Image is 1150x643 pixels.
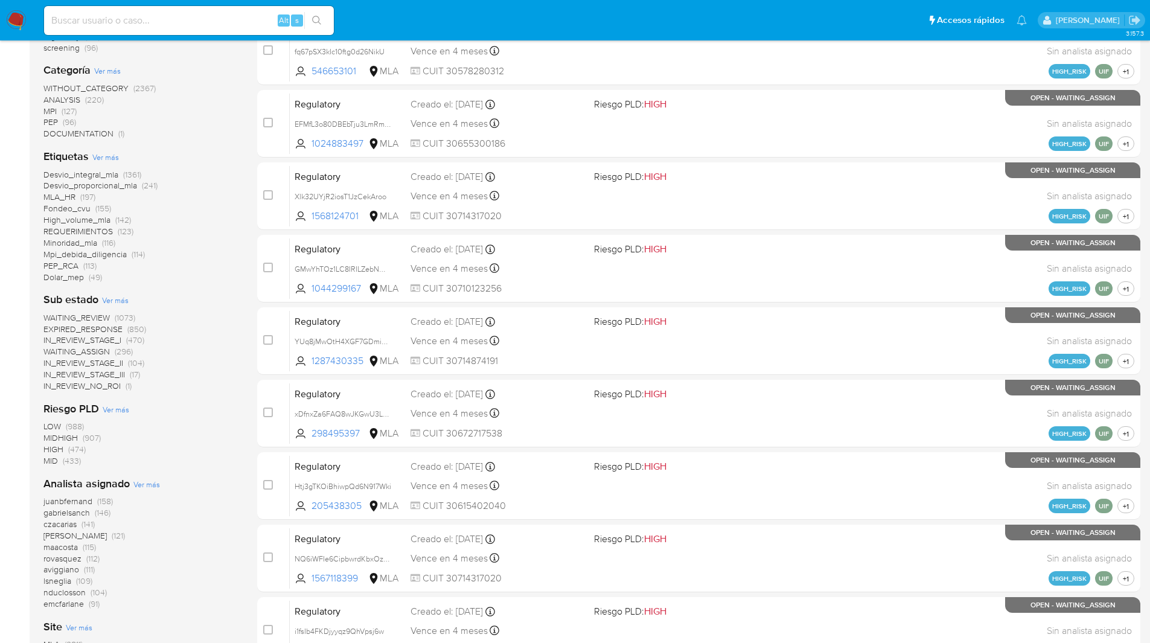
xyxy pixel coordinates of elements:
p: matiasagustin.white@mercadolibre.com [1056,14,1124,26]
input: Buscar usuario o caso... [44,13,334,28]
span: Accesos rápidos [937,14,1005,27]
span: s [295,14,299,26]
span: Alt [279,14,289,26]
button: search-icon [304,12,329,29]
a: Notificaciones [1017,15,1027,25]
a: Salir [1128,14,1141,27]
span: 3.157.3 [1126,28,1144,38]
